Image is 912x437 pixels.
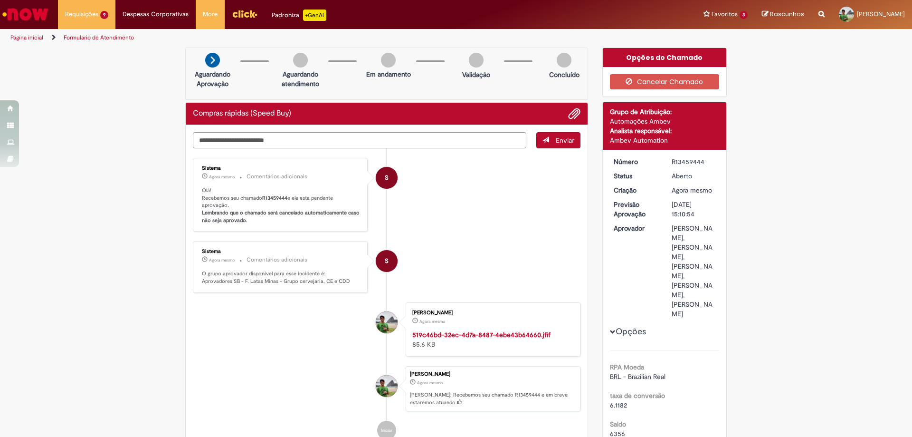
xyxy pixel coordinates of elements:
[610,363,644,371] b: RPA Moeda
[610,372,665,381] span: BRL - Brazilian Real
[303,10,326,21] p: +GenAi
[64,34,134,41] a: Formulário de Atendimento
[412,310,570,316] div: [PERSON_NAME]
[740,11,748,19] span: 3
[247,256,307,264] small: Comentários adicionais
[209,174,235,180] span: Agora mesmo
[1,5,50,24] img: ServiceNow
[262,194,287,202] b: R13459444
[366,69,411,79] p: Em andamento
[672,185,716,195] div: 28/08/2025 17:10:54
[205,53,220,68] img: arrow-next.png
[385,166,389,189] span: S
[293,53,308,68] img: img-circle-grey.png
[603,48,727,67] div: Opções do Chamado
[549,70,579,79] p: Concluído
[193,366,580,412] li: Lucas De Oliveira Figueiredo
[202,187,360,224] p: Olá! Recebemos seu chamado e ele esta pendente aprovação.
[610,126,720,136] div: Analista responsável:
[536,132,580,148] button: Enviar
[607,157,665,166] dt: Número
[202,270,360,285] p: O grupo aprovador disponível para esse incidente é: Aprovadores SB - F. Latas Minas - Grupo cerve...
[607,200,665,219] dt: Previsão Aprovação
[410,371,575,377] div: [PERSON_NAME]
[10,34,43,41] a: Página inicial
[209,174,235,180] time: 28/08/2025 17:11:07
[376,250,398,272] div: System
[557,53,571,68] img: img-circle-grey.png
[672,186,712,194] span: Agora mesmo
[412,330,570,349] div: 85.6 KB
[610,74,720,89] button: Cancelar Chamado
[190,69,236,88] p: Aguardando Aprovação
[607,223,665,233] dt: Aprovador
[607,171,665,181] dt: Status
[193,109,291,118] h2: Compras rápidas (Speed Buy) Histórico de tíquete
[417,380,443,386] time: 28/08/2025 17:10:54
[193,132,526,148] textarea: Digite sua mensagem aqui...
[202,209,361,224] b: Lembrando que o chamado será cancelado automaticamente caso não seja aprovado.
[7,29,601,47] ul: Trilhas de página
[376,375,398,397] div: Lucas De Oliveira Figueiredo
[672,171,716,181] div: Aberto
[607,185,665,195] dt: Criação
[610,391,665,400] b: taxa de conversão
[610,117,720,126] div: Automações Ambev
[672,157,716,166] div: R13459444
[410,391,575,406] p: [PERSON_NAME]! Recebemos seu chamado R13459444 e em breve estaremos atuando.
[203,10,218,19] span: More
[376,167,398,189] div: System
[419,319,445,324] time: 28/08/2025 17:10:29
[857,10,905,18] span: [PERSON_NAME]
[277,69,323,88] p: Aguardando atendimento
[417,380,443,386] span: Agora mesmo
[556,136,574,145] span: Enviar
[672,223,716,319] div: [PERSON_NAME], [PERSON_NAME], [PERSON_NAME], [PERSON_NAME], [PERSON_NAME]
[100,11,108,19] span: 9
[712,10,738,19] span: Favoritos
[202,249,360,254] div: Sistema
[232,7,257,21] img: click_logo_yellow_360x200.png
[610,420,626,428] b: Saldo
[610,136,720,145] div: Ambev Automation
[385,250,389,272] span: S
[209,257,235,263] time: 28/08/2025 17:11:04
[209,257,235,263] span: Agora mesmo
[770,10,804,19] span: Rascunhos
[672,200,716,219] div: [DATE] 15:10:54
[376,311,398,333] div: Lucas De Oliveira Figueiredo
[568,107,580,120] button: Adicionar anexos
[469,53,484,68] img: img-circle-grey.png
[272,10,326,21] div: Padroniza
[247,173,307,181] small: Comentários adicionais
[202,165,360,171] div: Sistema
[123,10,189,19] span: Despesas Corporativas
[610,107,720,117] div: Grupo de Atribuição:
[412,330,551,339] a: 519c46bd-32ec-4d7a-8487-4ebe43b64660.jfif
[762,10,804,19] a: Rascunhos
[672,186,712,194] time: 28/08/2025 17:10:54
[419,319,445,324] span: Agora mesmo
[462,70,490,79] p: Validação
[65,10,98,19] span: Requisições
[381,53,396,68] img: img-circle-grey.png
[610,401,627,409] span: 6.1182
